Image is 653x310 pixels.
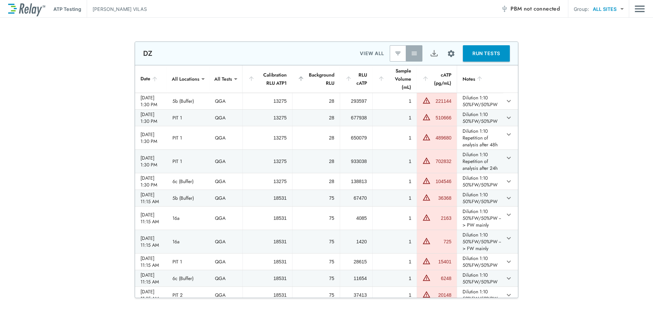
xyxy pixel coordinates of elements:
[248,195,287,201] div: 18531
[210,126,242,149] td: QGA
[93,5,147,13] p: [PERSON_NAME] VILAS
[432,238,451,245] div: 725
[248,258,287,265] div: 18531
[457,254,503,270] td: Dilution 1:10 50%FW/50%PW
[432,258,451,265] div: 15401
[432,158,451,165] div: 702832
[432,98,451,104] div: 221144
[298,292,334,298] div: 75
[457,110,503,126] td: Dilution 1:10 50%FW/50%PW
[432,178,451,185] div: 104546
[140,154,162,168] div: [DATE] 1:30 PM
[140,94,162,108] div: [DATE] 1:30 PM
[411,50,418,57] img: View All
[167,110,210,126] td: PIT 1
[346,158,367,165] div: 933038
[378,238,412,245] div: 1
[503,256,515,267] button: expand row
[298,114,334,121] div: 28
[248,292,287,298] div: 18531
[432,114,451,121] div: 510666
[447,49,455,58] img: Settings Icon
[422,237,431,245] img: Warning
[167,173,210,190] td: 6c (Buffer)
[457,287,503,303] td: Dilution 1:10 50%FW/50%PW
[298,158,334,165] div: 28
[248,178,287,185] div: 13275
[503,209,515,221] button: expand row
[510,4,560,14] span: PBM
[346,195,367,201] div: 67470
[498,2,563,16] button: PBM not connected
[422,213,431,222] img: Warning
[432,195,451,201] div: 36368
[422,157,431,165] img: Warning
[248,238,287,245] div: 18531
[210,230,242,253] td: QGA
[457,173,503,190] td: Dilution 1:10 50%FW/50%PW
[140,131,162,145] div: [DATE] 1:30 PM
[457,93,503,109] td: Dilution 1:10 50%FW/50%PW
[248,71,287,87] div: Calibration RLU ATP1
[167,93,210,109] td: 5b (Buffer)
[503,192,515,204] button: expand row
[457,126,503,149] td: Dilution 1:10 Repetition of analysis after 48h
[422,290,431,298] img: Warning
[210,270,242,287] td: QGA
[422,274,431,282] img: Warning
[432,215,451,222] div: 2163
[167,230,210,253] td: 16a
[143,49,152,58] p: DZ
[378,98,412,104] div: 1
[167,207,210,230] td: 16a
[167,270,210,287] td: 6c (Buffer)
[298,215,334,222] div: 75
[346,178,367,185] div: 138813
[378,67,412,91] div: Sample Volume (mL)
[53,5,81,13] p: ATP Testing
[298,195,334,201] div: 75
[345,71,367,87] div: RLU cATP
[432,134,451,141] div: 489680
[248,98,287,104] div: 13275
[248,158,287,165] div: 13275
[378,114,412,121] div: 1
[430,49,438,58] img: Export Icon
[298,134,334,141] div: 28
[140,255,162,268] div: [DATE] 11:15 AM
[346,258,367,265] div: 28615
[457,207,503,230] td: Dilution 1:10 50%FW/50%PW --> PW mainly
[140,272,162,285] div: [DATE] 11:15 AM
[298,258,334,265] div: 75
[524,5,560,13] span: not connected
[422,133,431,141] img: Warning
[503,95,515,107] button: expand row
[360,49,384,58] p: VIEW ALL
[140,288,162,302] div: [DATE] 11:15 AM
[463,75,498,83] div: Notes
[503,232,515,244] button: expand row
[426,45,442,62] button: Export
[432,275,451,282] div: 6248
[457,150,503,173] td: Dilution 1:10 Repetition of analysis after 24h
[503,112,515,124] button: expand row
[346,98,367,104] div: 293597
[140,175,162,188] div: [DATE] 1:30 PM
[631,290,646,305] iframe: Resource center
[248,275,287,282] div: 18531
[457,230,503,253] td: Dilution 1:10 50%FW/50%PW --> FW mainly
[140,211,162,225] div: [DATE] 11:15 AM
[210,287,242,303] td: QGA
[248,134,287,141] div: 13275
[140,111,162,125] div: [DATE] 1:30 PM
[503,273,515,284] button: expand row
[635,2,645,15] img: Drawer Icon
[346,275,367,282] div: 11654
[378,215,412,222] div: 1
[167,287,210,303] td: PIT 2
[346,134,367,141] div: 650079
[503,129,515,140] button: expand row
[346,114,367,121] div: 677938
[210,173,242,190] td: QGA
[167,72,204,86] div: All Locations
